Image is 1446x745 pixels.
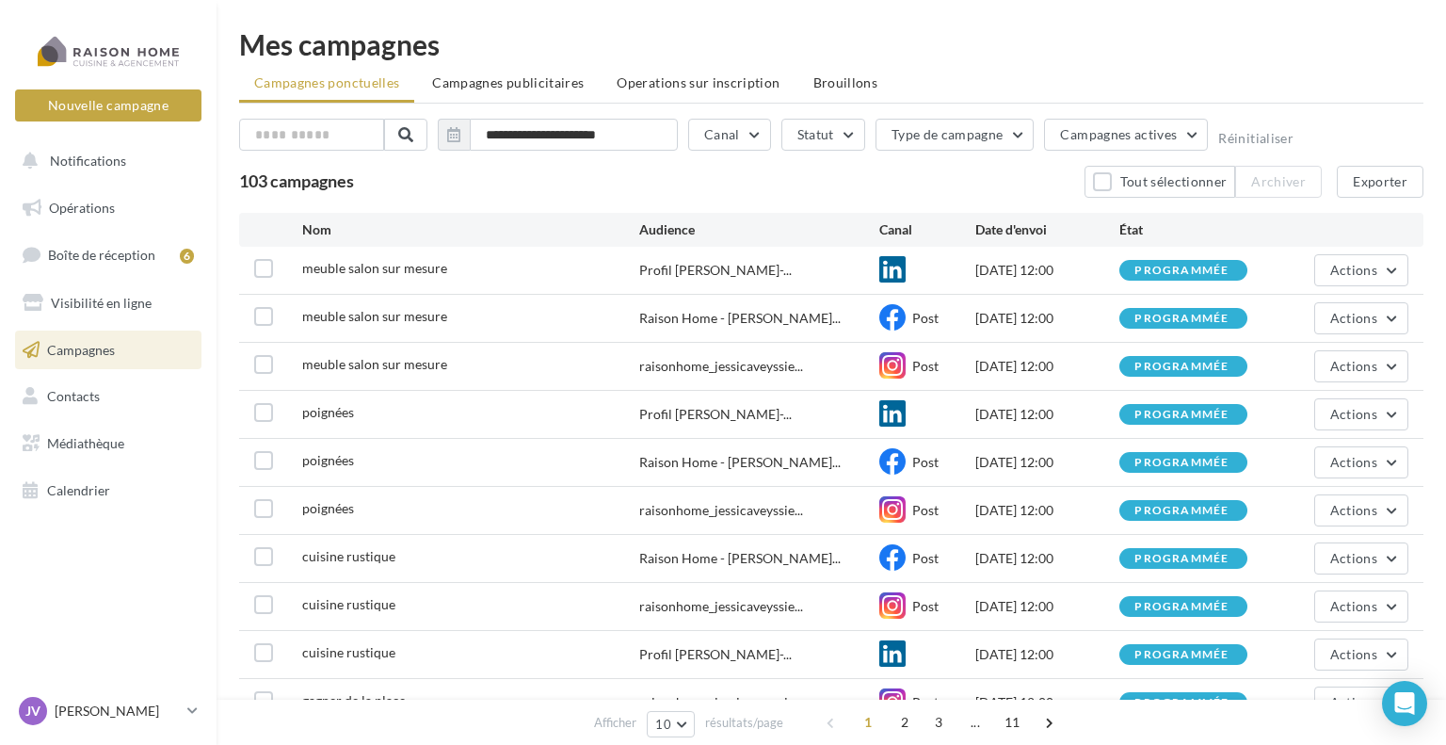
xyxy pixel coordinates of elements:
span: Actions [1330,358,1377,374]
button: Actions [1314,494,1408,526]
div: [DATE] 12:00 [975,357,1119,376]
span: poignées [302,404,354,420]
span: Actions [1330,502,1377,518]
div: [DATE] 12:00 [975,645,1119,664]
button: Tout sélectionner [1084,166,1235,198]
div: Nom [302,220,639,239]
span: Campagnes [47,341,115,357]
button: Actions [1314,591,1408,623]
button: Exporter [1337,166,1423,198]
a: Contacts [11,377,205,416]
div: programmée [1134,649,1229,661]
button: Actions [1314,302,1408,334]
a: Boîte de réception6 [11,235,205,275]
div: Audience [639,220,879,239]
span: Raison Home - [PERSON_NAME]... [639,309,841,328]
span: Profil [PERSON_NAME]-... [639,405,792,424]
button: Type de campagne [876,119,1035,151]
span: Post [912,454,939,470]
div: [DATE] 12:00 [975,693,1119,712]
span: 3 [924,707,954,737]
span: Post [912,358,939,374]
div: [DATE] 12:00 [975,261,1119,280]
button: Notifications [11,141,198,181]
span: Actions [1330,454,1377,470]
span: Post [912,598,939,614]
span: meuble salon sur mesure [302,260,447,276]
button: Archiver [1235,166,1322,198]
span: ... [960,707,990,737]
span: cuisine rustique [302,548,395,564]
a: Opérations [11,188,205,228]
button: Canal [688,119,771,151]
button: Actions [1314,543,1408,575]
div: programmée [1134,553,1229,565]
div: programmée [1134,601,1229,613]
a: JV [PERSON_NAME] [15,693,201,729]
span: meuble salon sur mesure [302,356,447,372]
button: Statut [781,119,865,151]
div: programmée [1134,457,1229,469]
div: programmée [1134,265,1229,277]
span: Boîte de réception [48,247,155,263]
p: [PERSON_NAME] [55,702,180,721]
span: résultats/page [705,714,783,732]
span: gagner de la place [302,692,406,708]
span: Raison Home - [PERSON_NAME]... [639,453,841,472]
span: 1 [853,707,883,737]
div: programmée [1134,697,1229,709]
span: 2 [890,707,920,737]
span: Actions [1330,310,1377,326]
span: meuble salon sur mesure [302,308,447,324]
button: 10 [647,711,695,737]
span: Campagnes publicitaires [432,74,584,90]
div: [DATE] 12:00 [975,309,1119,328]
div: [DATE] 12:00 [975,501,1119,520]
span: cuisine rustique [302,596,395,612]
span: Médiathèque [47,435,124,451]
span: 10 [655,717,671,732]
span: Calendrier [47,482,110,498]
button: Actions [1314,639,1408,671]
span: Post [912,694,939,710]
span: Actions [1330,406,1377,422]
div: Date d'envoi [975,220,1119,239]
div: État [1119,220,1263,239]
div: programmée [1134,409,1229,421]
button: Actions [1314,254,1408,286]
button: Réinitialiser [1218,131,1293,146]
div: 6 [180,249,194,264]
button: Campagnes actives [1044,119,1208,151]
span: JV [25,702,40,721]
span: Profil [PERSON_NAME]-... [639,645,792,664]
div: programmée [1134,313,1229,325]
div: programmée [1134,361,1229,373]
span: raisonhome_jessicaveyssie... [639,693,803,712]
span: 11 [997,707,1028,737]
span: Brouillons [813,74,878,90]
span: raisonhome_jessicaveyssie... [639,597,803,616]
a: Visibilité en ligne [11,283,205,323]
span: raisonhome_jessicaveyssie... [639,501,803,520]
button: Actions [1314,446,1408,478]
span: Profil [PERSON_NAME]-... [639,261,792,280]
button: Actions [1314,687,1408,719]
span: Actions [1330,598,1377,614]
span: Actions [1330,646,1377,662]
span: poignées [302,452,354,468]
span: Opérations [49,200,115,216]
button: Actions [1314,350,1408,382]
span: cuisine rustique [302,644,395,660]
span: Post [912,502,939,518]
span: poignées [302,500,354,516]
span: 103 campagnes [239,170,354,191]
button: Nouvelle campagne [15,89,201,121]
span: raisonhome_jessicaveyssie... [639,357,803,376]
div: [DATE] 12:00 [975,597,1119,616]
a: Campagnes [11,331,205,370]
button: Actions [1314,398,1408,430]
a: Médiathèque [11,424,205,463]
div: Canal [879,220,975,239]
span: Actions [1330,262,1377,278]
div: Open Intercom Messenger [1382,681,1427,726]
